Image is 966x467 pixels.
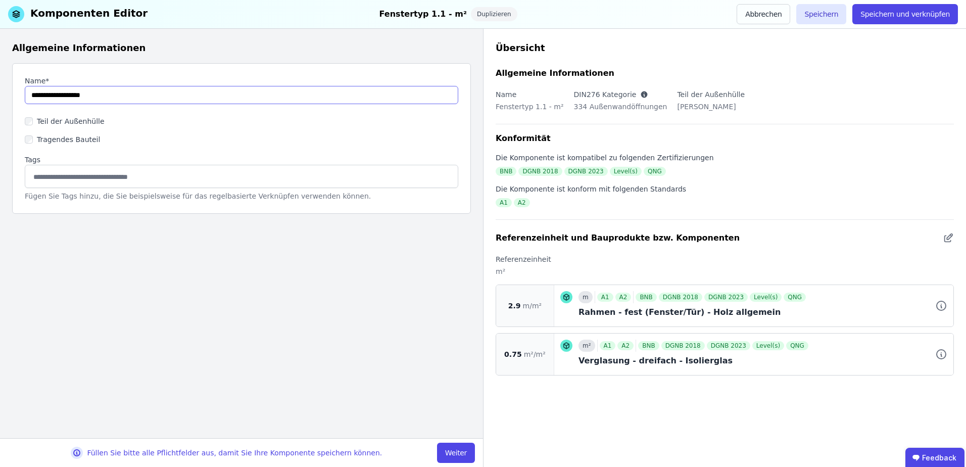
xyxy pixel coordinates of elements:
[752,341,784,350] div: Level(s)
[12,41,471,55] div: Allgemeine Informationen
[496,67,614,79] div: Allgemeine Informationen
[33,116,105,126] label: Teil der Außenhülle
[25,76,458,86] label: Name*
[617,341,634,350] div: A2
[578,306,947,318] div: Rahmen - fest (Fenster/Tür) - Holz allgemein
[379,7,467,21] div: Fenstertyp 1.1 - m²
[564,167,608,176] div: DGNB 2023
[496,254,551,264] label: Referenzeinheit
[496,184,954,194] div: Die Komponente ist konform mit folgenden Standards
[661,341,705,350] div: DGNB 2018
[737,4,790,24] button: Abbrechen
[518,167,562,176] div: DGNB 2018
[796,4,846,24] button: Speichern
[25,191,458,201] div: Fügen Sie Tags hinzu, die Sie beispielsweise für das regelbasierte Verknüpfen verwenden können.
[574,100,667,120] div: 334 Außenwandöffnungen
[610,167,642,176] div: Level(s)
[496,167,516,176] div: BNB
[496,264,551,285] div: m²
[704,293,748,302] div: DGNB 2023
[496,41,954,55] div: Übersicht
[638,341,659,350] div: BNB
[508,301,521,311] span: 2.9
[644,167,666,176] div: QNG
[852,4,958,24] button: Speichern und verknüpfen
[471,7,517,21] div: Duplizieren
[677,100,745,120] div: [PERSON_NAME]
[659,293,702,302] div: DGNB 2018
[496,198,512,207] div: A1
[578,291,593,303] div: m
[786,341,808,350] div: QNG
[504,349,522,359] span: 0.75
[33,134,100,145] label: Tragendes Bauteil
[578,340,595,352] div: m²
[636,293,656,302] div: BNB
[750,293,782,302] div: Level(s)
[707,341,750,350] div: DGNB 2023
[514,198,530,207] div: A2
[496,89,516,100] label: Name
[574,89,637,100] label: DIN276 Kategorie
[524,349,546,359] span: m²/m²
[437,443,475,463] button: Weiter
[615,293,632,302] div: A2
[600,341,616,350] div: A1
[523,301,542,311] span: m/m²
[496,100,564,120] div: Fenstertyp 1.1 - m²
[496,153,954,163] div: Die Komponente ist kompatibel zu folgenden Zertifizierungen
[30,6,148,22] div: Komponenten Editor
[25,155,458,165] label: Tags
[578,355,947,367] div: Verglasung - dreifach - Isolierglas
[496,132,954,145] div: Konformität
[496,232,740,244] div: Referenzeinheit und Bauprodukte bzw. Komponenten
[597,293,613,302] div: A1
[784,293,806,302] div: QNG
[677,89,745,100] label: Teil der Außenhülle
[87,448,382,458] div: Füllen Sie bitte alle Pflichtfelder aus, damit Sie Ihre Komponente speichern können.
